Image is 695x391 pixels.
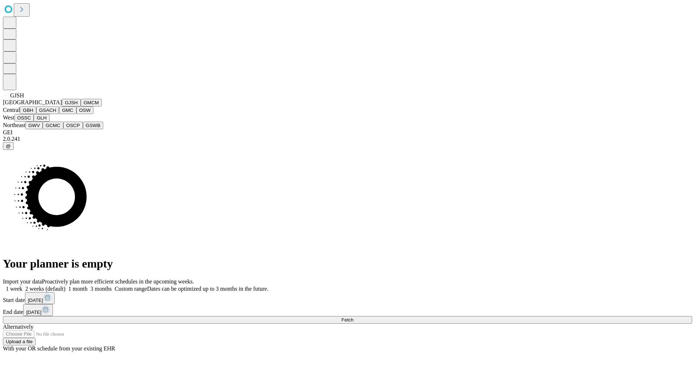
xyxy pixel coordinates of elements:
[3,107,20,113] span: Central
[25,122,43,129] button: GWV
[25,292,55,304] button: [DATE]
[34,114,49,122] button: GLH
[3,257,692,270] h1: Your planner is empty
[3,338,35,345] button: Upload a file
[3,324,33,330] span: Alternatively
[62,99,81,106] button: GJSH
[6,286,22,292] span: 1 week
[23,304,53,316] button: [DATE]
[3,122,25,128] span: Northeast
[3,99,62,105] span: [GEOGRAPHIC_DATA]
[68,286,88,292] span: 1 month
[3,129,692,136] div: GEI
[3,136,692,142] div: 2.0.241
[43,122,63,129] button: GCMC
[3,345,115,352] span: With your OR schedule from your existing EHR
[26,310,41,315] span: [DATE]
[147,286,268,292] span: Dates can be optimized up to 3 months in the future.
[28,298,43,303] span: [DATE]
[341,317,353,323] span: Fetch
[14,114,34,122] button: OSSC
[3,316,692,324] button: Fetch
[63,122,83,129] button: OSCP
[81,99,102,106] button: GMCM
[42,278,194,285] span: Proactively plan more efficient schedules in the upcoming weeks.
[3,304,692,316] div: End date
[3,114,14,121] span: West
[83,122,104,129] button: GSWB
[10,92,24,98] span: GJSH
[36,106,59,114] button: GSACH
[3,292,692,304] div: Start date
[3,142,14,150] button: @
[90,286,112,292] span: 3 months
[115,286,147,292] span: Custom range
[3,278,42,285] span: Import your data
[6,143,11,149] span: @
[59,106,76,114] button: GMC
[76,106,94,114] button: OSW
[25,286,66,292] span: 2 weeks (default)
[20,106,36,114] button: GBH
